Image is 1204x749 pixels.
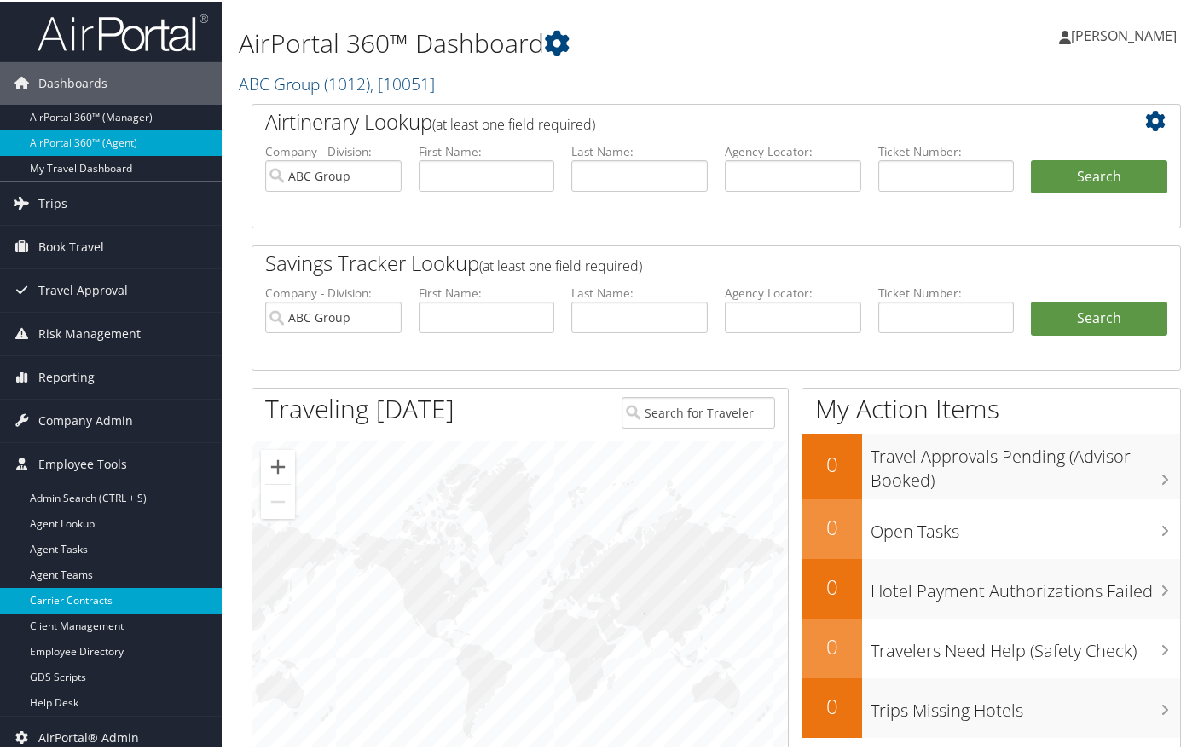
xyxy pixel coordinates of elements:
label: Agency Locator: [725,141,861,158]
span: Employee Tools [38,441,127,484]
button: Zoom in [261,448,295,482]
label: Company - Division: [265,283,402,300]
a: 0Travel Approvals Pending (Advisor Booked) [802,432,1180,498]
h2: 0 [802,631,862,660]
label: Agency Locator: [725,283,861,300]
a: 0Travelers Need Help (Safety Check) [802,617,1180,677]
h3: Travelers Need Help (Safety Check) [871,629,1180,661]
span: Book Travel [38,224,104,267]
h3: Trips Missing Hotels [871,689,1180,721]
h2: 0 [802,448,862,477]
span: Travel Approval [38,268,128,310]
h2: 0 [802,511,862,540]
label: First Name: [419,141,555,158]
h1: AirPortal 360™ Dashboard [239,24,876,60]
h2: Savings Tracker Lookup [265,247,1090,276]
h1: Traveling [DATE] [265,389,454,425]
span: ( 1012 ) [324,71,370,94]
label: Last Name: [571,283,708,300]
a: [PERSON_NAME] [1059,9,1194,60]
a: ABC Group [239,71,435,94]
a: Search [1031,300,1167,334]
label: Company - Division: [265,141,402,158]
span: , [ 10051 ] [370,71,435,94]
a: 0Trips Missing Hotels [802,677,1180,736]
button: Zoom out [261,483,295,517]
span: Company Admin [38,398,133,441]
h2: 0 [802,571,862,600]
span: Risk Management [38,311,141,354]
span: Dashboards [38,60,107,103]
a: 0Hotel Payment Authorizations Failed [802,557,1180,617]
input: search accounts [265,300,402,331]
span: [PERSON_NAME] [1071,25,1177,43]
h1: My Action Items [802,389,1180,425]
span: (at least one field required) [479,255,642,274]
h2: 0 [802,690,862,719]
span: (at least one field required) [432,113,595,132]
span: Reporting [38,354,95,397]
button: Search [1031,158,1167,193]
h2: Airtinerary Lookup [265,106,1090,135]
a: 0Open Tasks [802,498,1180,557]
h3: Open Tasks [871,510,1180,542]
label: Last Name: [571,141,708,158]
label: Ticket Number: [878,141,1015,158]
input: Search for Traveler [622,395,774,427]
h3: Travel Approvals Pending (Advisor Booked) [871,435,1180,491]
h3: Hotel Payment Authorizations Failed [871,569,1180,602]
label: First Name: [419,283,555,300]
label: Ticket Number: [878,283,1015,300]
span: Trips [38,181,67,223]
img: airportal-logo.png [38,11,208,51]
